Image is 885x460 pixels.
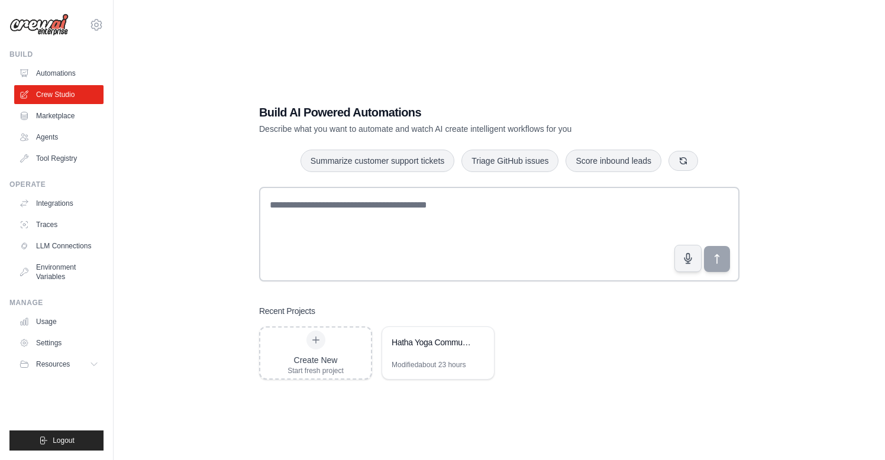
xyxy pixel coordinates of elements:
a: Usage [14,312,104,331]
a: Environment Variables [14,258,104,286]
div: Manage [9,298,104,307]
h3: Recent Projects [259,305,315,317]
div: Hatha Yoga Community Service & Resource System [392,336,473,348]
div: Create New [288,354,344,366]
div: Build [9,50,104,59]
div: Start fresh project [288,366,344,375]
button: Triage GitHub issues [461,150,558,172]
p: Describe what you want to automate and watch AI create intelligent workflows for you [259,123,657,135]
h1: Build AI Powered Automations [259,104,657,121]
a: LLM Connections [14,237,104,255]
img: Logo [9,14,69,36]
button: Click to speak your automation idea [674,245,702,272]
a: Tool Registry [14,149,104,168]
div: Operate [9,180,104,189]
a: Crew Studio [14,85,104,104]
button: Resources [14,355,104,374]
a: Marketplace [14,106,104,125]
a: Settings [14,333,104,352]
button: Score inbound leads [566,150,661,172]
a: Integrations [14,194,104,213]
a: Traces [14,215,104,234]
a: Automations [14,64,104,83]
button: Logout [9,430,104,451]
span: Logout [53,436,75,445]
button: Get new suggestions [668,151,698,171]
div: Modified about 23 hours [392,360,466,370]
a: Agents [14,128,104,147]
button: Summarize customer support tickets [301,150,454,172]
span: Resources [36,359,70,369]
